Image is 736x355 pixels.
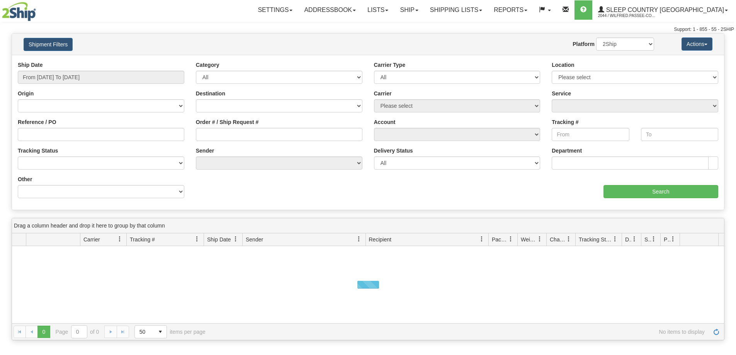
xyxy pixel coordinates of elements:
label: Category [196,61,219,69]
label: Account [374,118,396,126]
span: Sender [246,236,263,243]
span: Sleep Country [GEOGRAPHIC_DATA] [604,7,724,13]
label: Carrier Type [374,61,405,69]
span: Delivery Status [625,236,632,243]
label: Origin [18,90,34,97]
span: Page sizes drop down [134,325,167,338]
span: Packages [492,236,508,243]
button: Shipment Filters [24,38,73,51]
a: Settings [252,0,298,20]
a: Pickup Status filter column settings [666,233,680,246]
span: No items to display [216,329,705,335]
span: items per page [134,325,206,338]
a: Ship Date filter column settings [229,233,242,246]
a: Tracking Status filter column settings [609,233,622,246]
iframe: chat widget [718,138,735,217]
a: Carrier filter column settings [113,233,126,246]
span: Pickup Status [664,236,670,243]
span: Recipient [369,236,391,243]
input: To [641,128,718,141]
a: Weight filter column settings [533,233,546,246]
a: Shipping lists [424,0,488,20]
input: Search [603,185,718,198]
label: Tracking Status [18,147,58,155]
a: Sleep Country [GEOGRAPHIC_DATA] 2044 / Wilfried.Passee-Coutrin [592,0,734,20]
label: Platform [573,40,595,48]
a: Addressbook [298,0,362,20]
label: Location [552,61,574,69]
label: Department [552,147,582,155]
a: Shipment Issues filter column settings [647,233,660,246]
span: 50 [139,328,150,336]
a: Delivery Status filter column settings [628,233,641,246]
a: Refresh [710,326,722,338]
input: From [552,128,629,141]
a: Lists [362,0,394,20]
label: Carrier [374,90,392,97]
label: Reference / PO [18,118,56,126]
label: Tracking # [552,118,578,126]
a: Tracking # filter column settings [190,233,204,246]
span: Page 0 [37,326,50,338]
span: Charge [550,236,566,243]
div: Support: 1 - 855 - 55 - 2SHIP [2,26,734,33]
label: Delivery Status [374,147,413,155]
label: Destination [196,90,225,97]
span: Tracking # [130,236,155,243]
span: 2044 / Wilfried.Passee-Coutrin [598,12,656,20]
a: Sender filter column settings [352,233,365,246]
span: Shipment Issues [644,236,651,243]
img: logo2044.jpg [2,2,36,21]
a: Ship [394,0,424,20]
span: select [154,326,167,338]
button: Actions [682,37,712,51]
label: Ship Date [18,61,43,69]
a: Reports [488,0,533,20]
label: Other [18,175,32,183]
span: Tracking Status [579,236,612,243]
div: grid grouping header [12,218,724,233]
a: Charge filter column settings [562,233,575,246]
label: Sender [196,147,214,155]
span: Ship Date [207,236,231,243]
a: Packages filter column settings [504,233,517,246]
label: Service [552,90,571,97]
a: Recipient filter column settings [475,233,488,246]
span: Carrier [83,236,100,243]
span: Page of 0 [56,325,99,338]
label: Order # / Ship Request # [196,118,259,126]
span: Weight [521,236,537,243]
